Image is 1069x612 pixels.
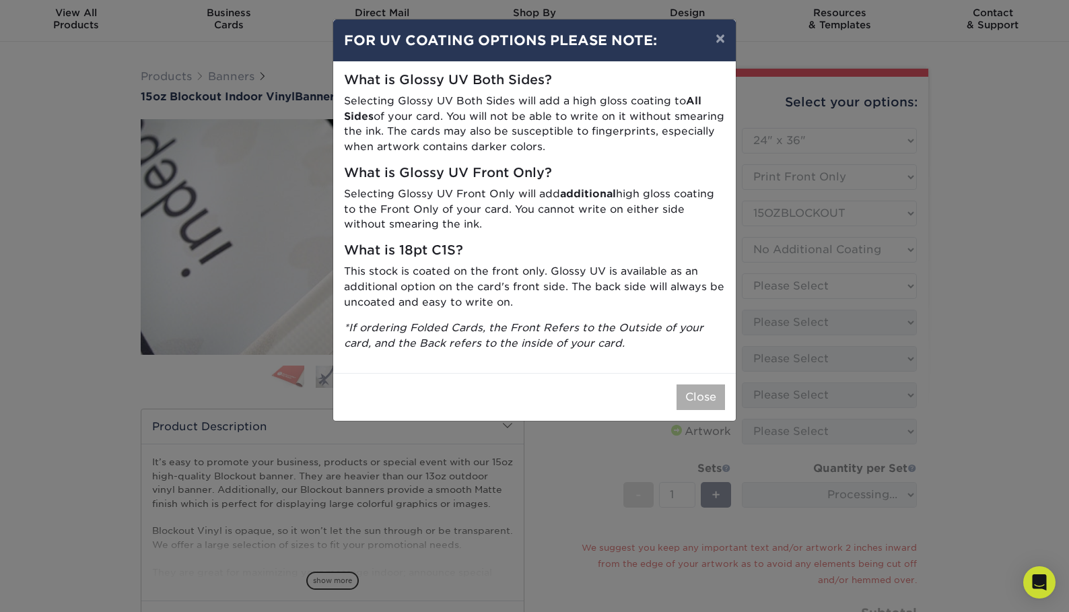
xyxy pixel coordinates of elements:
button: Close [677,384,725,410]
strong: additional [560,187,616,200]
div: Open Intercom Messenger [1023,566,1056,599]
button: × [705,20,736,57]
h5: What is 18pt C1S? [344,243,725,259]
p: This stock is coated on the front only. Glossy UV is available as an additional option on the car... [344,264,725,310]
h5: What is Glossy UV Front Only? [344,166,725,181]
p: Selecting Glossy UV Front Only will add high gloss coating to the Front Only of your card. You ca... [344,186,725,232]
p: Selecting Glossy UV Both Sides will add a high gloss coating to of your card. You will not be abl... [344,94,725,155]
i: *If ordering Folded Cards, the Front Refers to the Outside of your card, and the Back refers to t... [344,321,703,349]
h4: FOR UV COATING OPTIONS PLEASE NOTE: [344,30,725,50]
strong: All Sides [344,94,701,123]
h5: What is Glossy UV Both Sides? [344,73,725,88]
